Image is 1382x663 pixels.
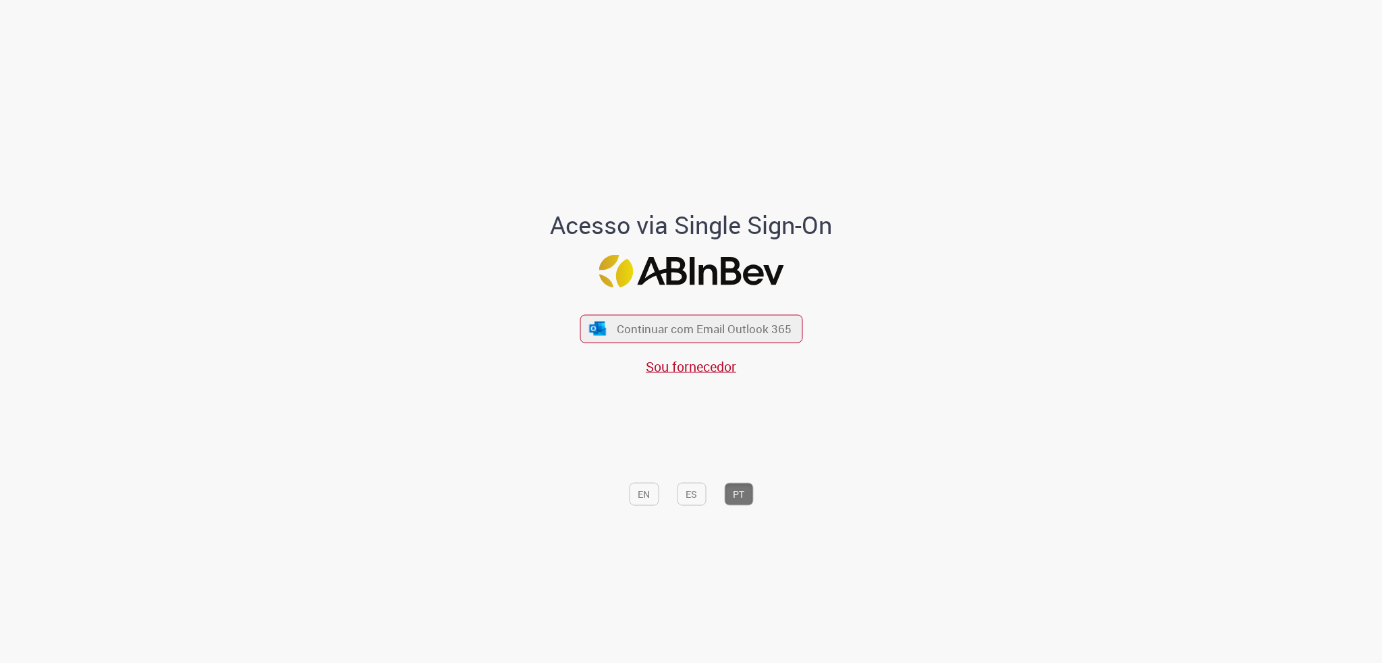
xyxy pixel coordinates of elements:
button: EN [629,482,659,505]
button: ícone Azure/Microsoft 360 Continuar com Email Outlook 365 [580,315,802,343]
button: ES [677,482,706,505]
img: Logo ABInBev [599,254,783,287]
img: ícone Azure/Microsoft 360 [588,321,607,335]
a: Sou fornecedor [646,357,736,375]
button: PT [724,482,753,505]
h1: Acesso via Single Sign-On [504,212,879,239]
span: Continuar com Email Outlook 365 [617,321,792,337]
